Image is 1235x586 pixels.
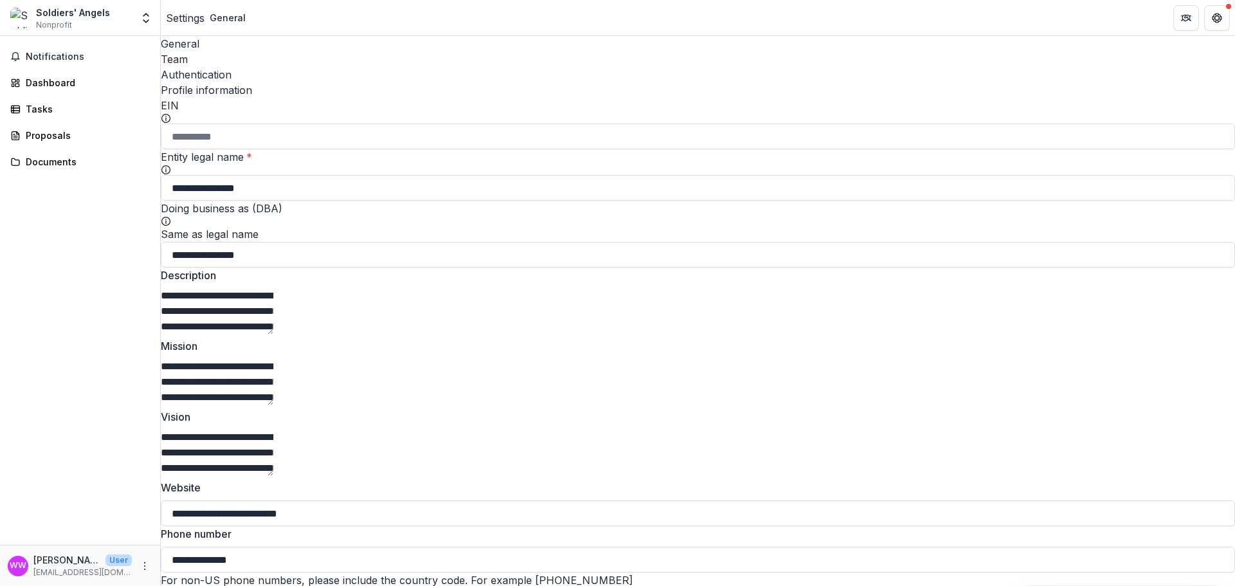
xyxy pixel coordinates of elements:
[33,553,100,567] p: [PERSON_NAME]
[166,10,205,26] a: Settings
[26,129,145,142] div: Proposals
[36,6,110,19] div: Soldiers' Angels
[105,554,132,566] p: User
[161,51,1235,67] a: Team
[1204,5,1230,31] button: Get Help
[161,202,282,215] label: Doing business as (DBA)
[5,125,155,146] a: Proposals
[26,102,145,116] div: Tasks
[161,480,1227,495] label: Website
[137,558,152,574] button: More
[137,5,155,31] button: Open entity switcher
[36,19,72,31] span: Nonprofit
[166,8,251,27] nav: breadcrumb
[10,562,26,570] div: Wendy Wickham
[26,155,145,169] div: Documents
[26,51,150,62] span: Notifications
[10,8,31,28] img: Soldiers' Angels
[161,409,1227,425] label: Vision
[33,567,132,578] p: [EMAIL_ADDRESS][DOMAIN_NAME]
[161,36,1235,51] a: General
[161,151,252,163] label: Entity legal name
[26,76,145,89] div: Dashboard
[161,268,1227,283] label: Description
[161,82,1235,98] h2: Profile information
[5,72,155,93] a: Dashboard
[161,226,259,242] span: Same as legal name
[161,99,179,112] label: EIN
[161,67,1235,82] a: Authentication
[5,46,155,67] button: Notifications
[5,151,155,172] a: Documents
[161,526,1227,542] label: Phone number
[1173,5,1199,31] button: Partners
[210,11,246,24] div: General
[5,98,155,120] a: Tasks
[161,338,1227,354] label: Mission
